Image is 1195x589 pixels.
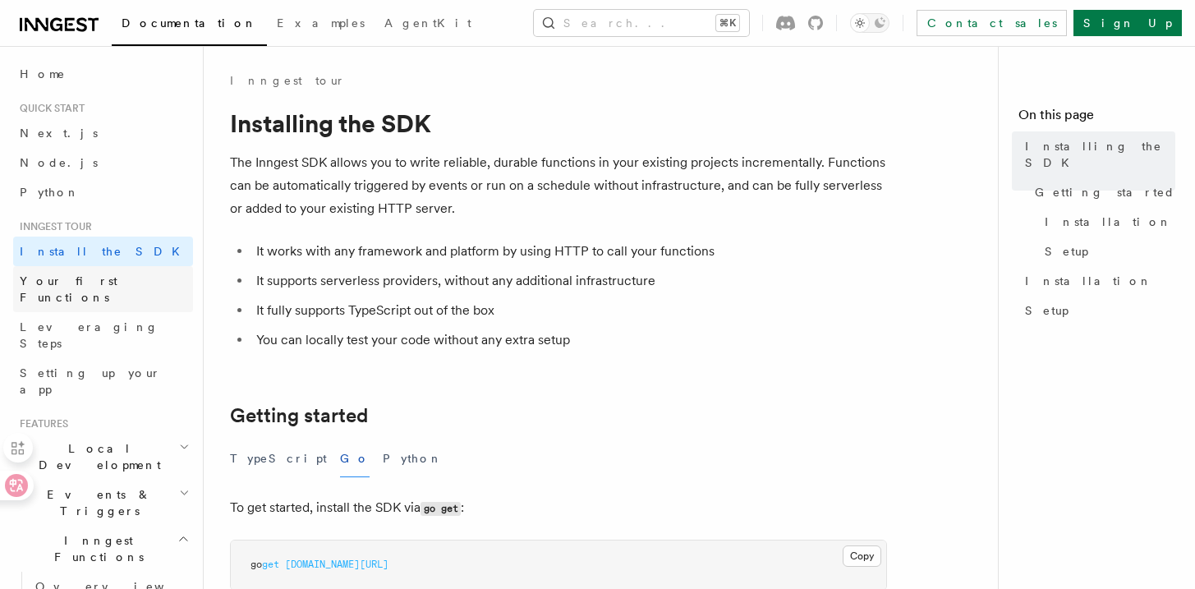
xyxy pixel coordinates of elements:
span: Examples [277,16,365,30]
a: Installation [1038,207,1175,237]
span: get [262,559,279,570]
li: You can locally test your code without any extra setup [251,329,887,352]
span: Leveraging Steps [20,320,159,350]
a: Python [13,177,193,207]
h4: On this page [1018,105,1175,131]
span: Setup [1025,302,1069,319]
span: Setup [1045,243,1088,260]
span: Quick start [13,102,85,115]
span: Home [20,66,66,82]
a: Leveraging Steps [13,312,193,358]
a: Examples [267,5,375,44]
a: Node.js [13,148,193,177]
span: AgentKit [384,16,471,30]
span: Documentation [122,16,257,30]
button: Inngest Functions [13,526,193,572]
button: Events & Triggers [13,480,193,526]
span: Installation [1025,273,1152,289]
span: Local Development [13,440,179,473]
span: Setting up your app [20,366,161,396]
a: Installing the SDK [1018,131,1175,177]
a: Getting started [230,404,368,427]
span: Install the SDK [20,245,190,258]
button: Python [383,440,443,477]
a: Sign Up [1073,10,1182,36]
button: Toggle dark mode [850,13,889,33]
span: Getting started [1035,184,1175,200]
p: To get started, install the SDK via : [230,496,887,520]
button: Local Development [13,434,193,480]
span: Your first Functions [20,274,117,304]
span: Events & Triggers [13,486,179,519]
span: [DOMAIN_NAME][URL] [285,559,388,570]
li: It fully supports TypeScript out of the box [251,299,887,322]
a: AgentKit [375,5,481,44]
a: Documentation [112,5,267,46]
a: Getting started [1028,177,1175,207]
span: go [250,559,262,570]
span: Python [20,186,80,199]
button: Go [340,440,370,477]
span: Node.js [20,156,98,169]
a: Setup [1018,296,1175,325]
a: Installation [1018,266,1175,296]
code: go get [421,502,461,516]
a: Setting up your app [13,358,193,404]
button: TypeScript [230,440,327,477]
a: Home [13,59,193,89]
a: Install the SDK [13,237,193,266]
span: Installing the SDK [1025,138,1175,171]
span: Inngest tour [13,220,92,233]
span: Features [13,417,68,430]
span: Installation [1045,214,1172,230]
a: Setup [1038,237,1175,266]
li: It supports serverless providers, without any additional infrastructure [251,269,887,292]
a: Inngest tour [230,72,345,89]
p: The Inngest SDK allows you to write reliable, durable functions in your existing projects increme... [230,151,887,220]
span: Inngest Functions [13,532,177,565]
a: Next.js [13,118,193,148]
kbd: ⌘K [716,15,739,31]
li: It works with any framework and platform by using HTTP to call your functions [251,240,887,263]
span: Next.js [20,127,98,140]
a: Your first Functions [13,266,193,312]
a: Contact sales [917,10,1067,36]
h1: Installing the SDK [230,108,887,138]
button: Search...⌘K [534,10,749,36]
button: Copy [843,545,881,567]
